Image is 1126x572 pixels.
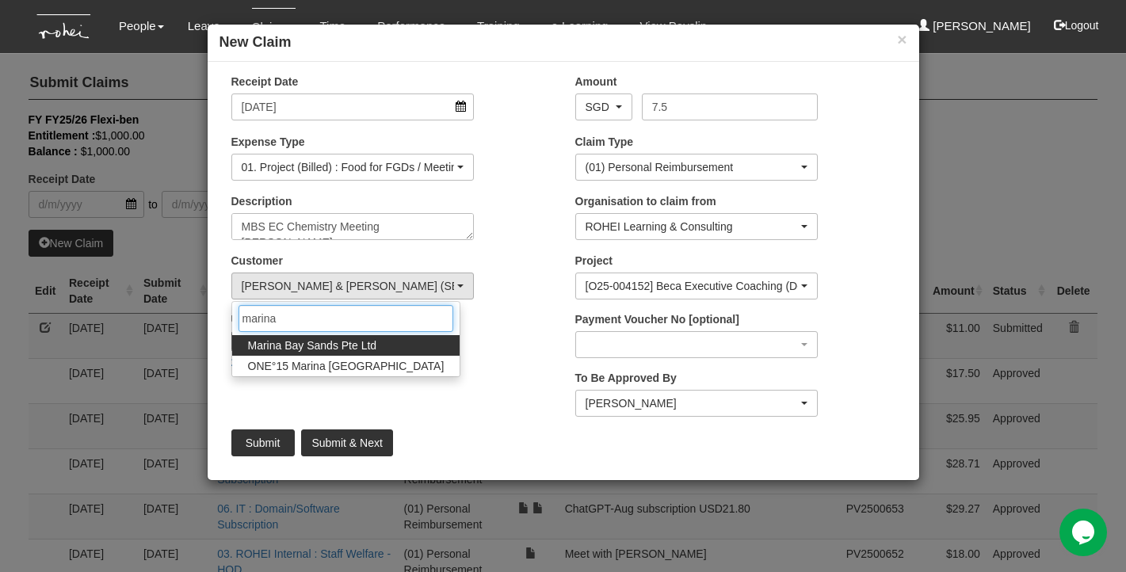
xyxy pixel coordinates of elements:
button: (01) Personal Reimbursement [575,154,819,181]
label: Claim Type [575,134,634,150]
button: [O25-004152] Beca Executive Coaching (Deferred Income) [575,273,819,299]
input: Submit & Next [301,429,392,456]
label: Project [575,253,613,269]
label: Customer [231,253,283,269]
label: Receipt Date [231,74,299,90]
div: SGD [586,99,613,115]
input: Submit [231,429,295,456]
label: To Be Approved By [575,370,677,386]
button: × [897,31,907,48]
iframe: chat widget [1059,509,1110,556]
button: 01. Project (Billed) : Food for FGDs / Meetings [231,154,475,181]
button: Joshua Tan [575,390,819,417]
input: d/m/yyyy [231,93,475,120]
button: ROHEI Learning & Consulting [575,213,819,240]
div: ROHEI Learning & Consulting [586,219,799,235]
div: [PERSON_NAME] [586,395,799,411]
div: [O25-004152] Beca Executive Coaching (Deferred Income) [586,278,799,294]
div: [PERSON_NAME] & [PERSON_NAME] (SEA) Pte Ltd [242,278,455,294]
span: Marina Bay Sands Pte Ltd [248,337,377,353]
label: Description [231,193,292,209]
span: ONE°15 Marina [GEOGRAPHIC_DATA] [248,358,445,374]
button: Beca Carter Hollings & Ferner (SEA) Pte Ltd [231,273,475,299]
label: Organisation to claim from [575,193,716,209]
label: Payment Voucher No [optional] [575,311,739,327]
div: (01) Personal Reimbursement [586,159,799,175]
label: Expense Type [231,134,305,150]
b: New Claim [219,34,292,50]
label: Amount [575,74,617,90]
input: Search [239,305,454,332]
button: SGD [575,93,632,120]
div: 01. Project (Billed) : Food for FGDs / Meetings [242,159,455,175]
